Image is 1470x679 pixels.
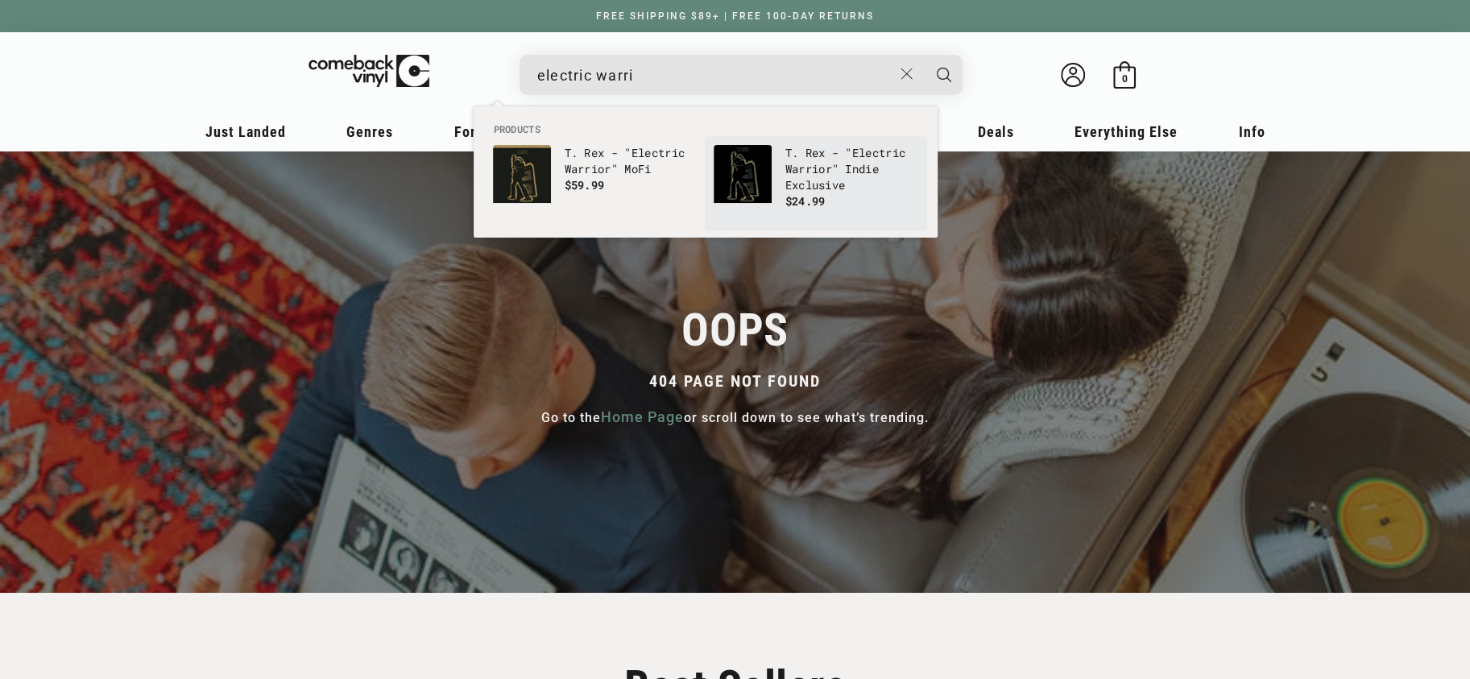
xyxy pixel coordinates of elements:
a: FREE SHIPPING $89+ | FREE 100-DAY RETURNS [580,10,890,22]
b: Electric [852,145,906,160]
h1: OOPS [8,304,1462,357]
p: T. Rex - " or" Indie Exclusive [785,145,918,193]
span: $59.99 [564,177,604,193]
img: T. Rex - "Electric Warrior" Indie Exclusive [714,145,772,203]
span: Info [1239,123,1265,140]
span: Just Landed [205,123,286,140]
span: Genres [346,123,393,140]
li: products: T. Rex - "Electric Warrior" MoFi [485,137,706,230]
button: Search [924,55,964,95]
span: Everything Else [1075,123,1178,140]
a: T. Rex - "Electric Warrior" Indie Exclusive T. Rex - "Electric Warrior" Indie Exclusive $24.99 [714,145,918,222]
span: 0 [1121,72,1127,85]
li: Products [485,122,926,137]
input: When autocomplete results are available use up and down arrows to review and enter to select [537,59,892,92]
b: Electric [631,145,685,160]
button: Close [892,56,921,92]
p: Go to the or scroll down to see what’s trending. [8,406,1462,428]
b: Warri [785,161,818,176]
li: products: T. Rex - "Electric Warrior" Indie Exclusive [706,137,926,230]
div: Products [474,106,938,238]
span: $24.99 [785,193,825,209]
a: T. Rex - "Electric Warrior" MoFi T. Rex - "Electric Warrior" MoFi $59.99 [493,145,698,222]
span: Formats [454,123,507,140]
a: Home Page [601,406,684,428]
p: T. Rex - " or" MoFi [564,145,698,177]
span: Deals [978,123,1014,140]
b: Warri [564,161,598,176]
div: Search [520,55,963,95]
h4: 404 PAGE NOT FOUND [8,373,1462,390]
img: T. Rex - "Electric Warrior" MoFi [493,145,551,203]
